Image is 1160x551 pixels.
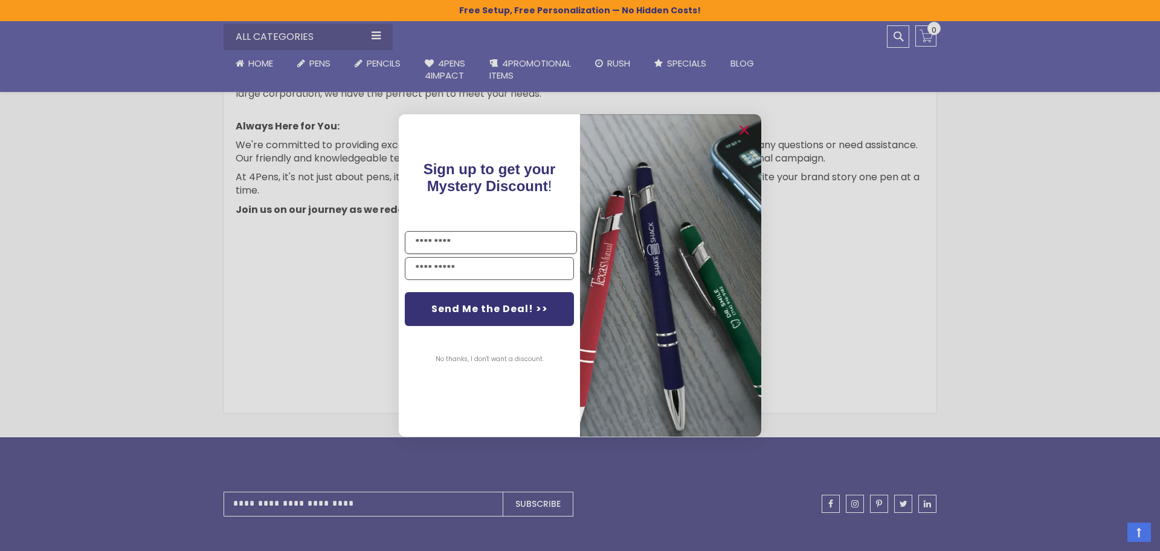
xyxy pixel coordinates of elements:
[430,344,550,374] button: No thanks, I don't want a discount.
[580,114,761,437] img: pop-up-image
[424,161,556,194] span: Sign up to get your Mystery Discount
[405,292,574,326] button: Send Me the Deal! >>
[424,161,556,194] span: !
[735,120,754,140] button: Close dialog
